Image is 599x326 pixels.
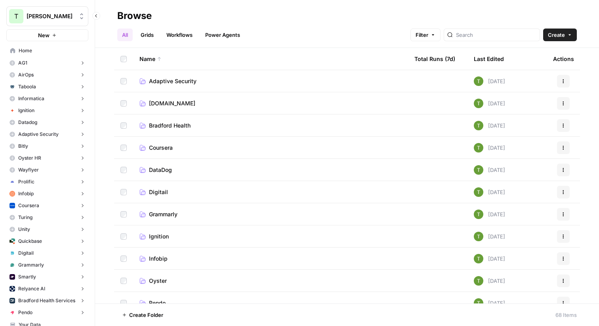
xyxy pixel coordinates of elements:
span: [PERSON_NAME] [27,12,74,20]
button: Pendo [6,307,88,318]
img: yba7bbzze900hr86j8rqqvfn473j [474,165,483,175]
div: [DATE] [474,187,505,197]
img: yba7bbzze900hr86j8rqqvfn473j [474,232,483,241]
img: su6rzb6ooxtlguexw0i7h3ek2qys [10,238,15,244]
span: Relyance AI [18,285,45,292]
button: Bradford Health Services [6,295,88,307]
img: pf0m9uptbb5lunep0ouiqv2syuku [10,274,15,280]
span: Bradford Health [149,122,191,130]
span: Bitly [18,143,28,150]
span: Digitail [149,188,168,196]
img: 21cqirn3y8po2glfqu04segrt9y0 [10,250,15,256]
button: Informatica [6,93,88,105]
button: Filter [410,29,441,41]
a: Digitail [139,188,402,196]
button: Wayflyer [6,164,88,176]
span: AirOps [18,71,34,78]
span: T [14,11,18,21]
span: Turing [18,214,32,221]
span: [DOMAIN_NAME] [149,99,195,107]
span: Wayflyer [18,166,39,173]
a: All [117,29,133,41]
img: jg2db1r2bojt4rpadgkfzs6jzbyg [10,108,15,113]
span: Ignition [18,107,34,114]
div: Last Edited [474,48,504,70]
img: 8r7vcgjp7k596450bh7nfz5jb48j [10,286,15,292]
span: Create [548,31,565,39]
img: yba7bbzze900hr86j8rqqvfn473j [474,121,483,130]
img: 0xotxkj32g9ill9ld0jvwrjjfnpj [10,298,15,303]
img: yba7bbzze900hr86j8rqqvfn473j [474,210,483,219]
img: yba7bbzze900hr86j8rqqvfn473j [474,276,483,286]
button: Create [543,29,577,41]
span: Create Folder [129,311,163,319]
div: Browse [117,10,152,22]
span: Prolific [18,178,34,185]
span: Oyster [149,277,167,285]
div: [DATE] [474,121,505,130]
a: Grammarly [139,210,402,218]
button: Create Folder [117,309,168,321]
button: Unity [6,223,88,235]
span: Home [19,47,85,54]
div: Name [139,48,402,70]
span: Smartly [18,273,36,280]
button: Coursera [6,200,88,212]
span: Infobip [18,190,34,197]
button: Workspace: Travis Demo [6,6,88,26]
button: Quickbase [6,235,88,247]
span: Adaptive Security [149,77,196,85]
a: Adaptive Security [139,77,402,85]
button: Prolific [6,176,88,188]
span: Datadog [18,119,37,126]
button: Bitly [6,140,88,152]
img: e96rwc90nz550hm4zzehfpz0of55 [10,191,15,196]
a: [DOMAIN_NAME] [139,99,402,107]
span: Pendo [149,299,166,307]
span: Ignition [149,233,169,240]
span: Unity [18,226,30,233]
a: Bradford Health [139,122,402,130]
a: Home [6,44,88,57]
div: [DATE] [474,99,505,108]
span: Adaptive Security [18,131,59,138]
div: [DATE] [474,254,505,263]
span: Coursera [18,202,39,209]
img: yba7bbzze900hr86j8rqqvfn473j [474,143,483,153]
img: yba7bbzze900hr86j8rqqvfn473j [474,298,483,308]
img: 1rmbdh83liigswmnvqyaq31zy2bw [10,203,15,208]
div: [DATE] [474,276,505,286]
img: fan0pbaj1h6uk31gyhtjyk7uzinz [10,179,15,185]
span: Filter [416,31,428,39]
button: Relyance AI [6,283,88,295]
div: [DATE] [474,143,505,153]
img: 6qj8gtflwv87ps1ofr2h870h2smq [10,262,15,268]
span: AG1 [18,59,27,67]
button: Taboola [6,81,88,93]
a: Infobip [139,255,402,263]
div: Actions [553,48,574,70]
span: New [38,31,50,39]
div: [DATE] [474,232,505,241]
img: yba7bbzze900hr86j8rqqvfn473j [474,254,483,263]
a: Grids [136,29,158,41]
span: Grammarly [149,210,177,218]
div: [DATE] [474,210,505,219]
button: Datadog [6,116,88,128]
span: Coursera [149,144,173,152]
button: Turing [6,212,88,223]
div: [DATE] [474,76,505,86]
span: Bradford Health Services [18,297,75,304]
a: Power Agents [200,29,245,41]
input: Search [456,31,536,39]
span: Informatica [18,95,44,102]
a: Ignition [139,233,402,240]
button: AG1 [6,57,88,69]
div: Total Runs (7d) [414,48,455,70]
div: 68 Items [555,311,577,319]
span: Infobip [149,255,168,263]
span: Pendo [18,309,32,316]
a: DataDog [139,166,402,174]
button: Ignition [6,105,88,116]
span: Taboola [18,83,36,90]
